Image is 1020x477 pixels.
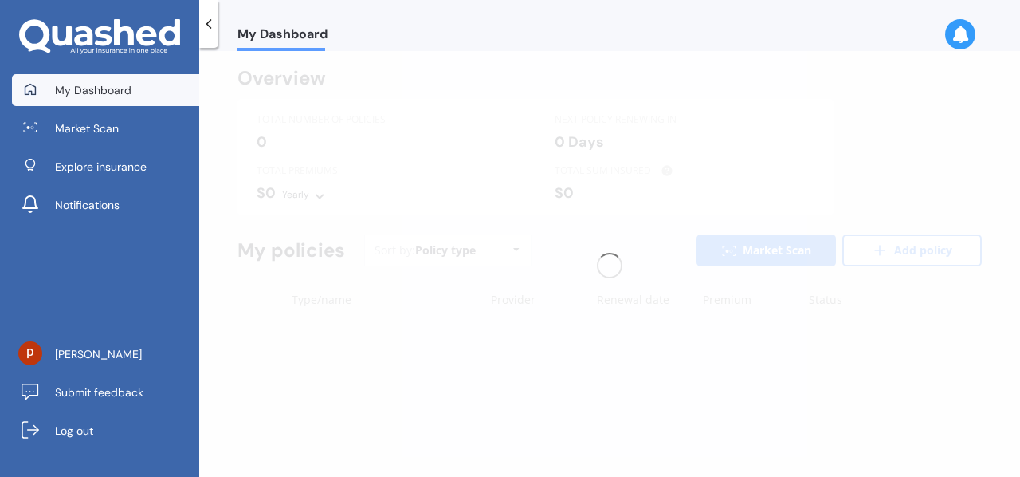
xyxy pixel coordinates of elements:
span: Market Scan [55,120,119,136]
a: [PERSON_NAME] [12,338,199,370]
a: Log out [12,415,199,447]
span: Explore insurance [55,159,147,175]
a: Submit feedback [12,376,199,408]
span: My Dashboard [237,26,328,48]
span: My Dashboard [55,82,131,98]
span: Submit feedback [55,384,143,400]
span: Log out [55,423,93,439]
a: Explore insurance [12,151,199,183]
img: ACg8ocJzJiGGrvDncedkG0ONjiB0SZxBbJKgFvUYOoaQXrtjAUI5Nw=s96-c [18,341,42,365]
a: Notifications [12,189,199,221]
a: Market Scan [12,112,199,144]
span: [PERSON_NAME] [55,346,142,362]
a: My Dashboard [12,74,199,106]
span: Notifications [55,197,120,213]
